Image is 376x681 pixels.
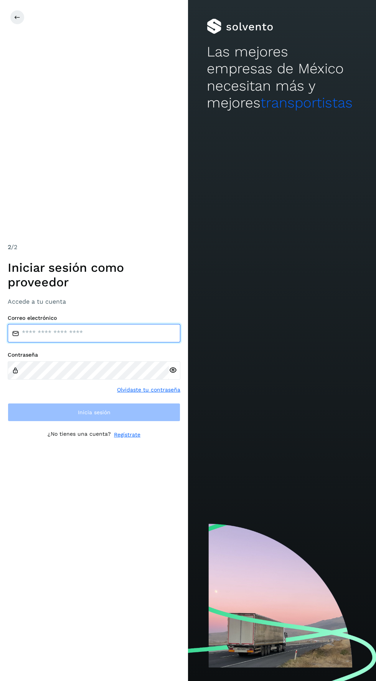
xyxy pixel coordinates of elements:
span: 2 [8,243,11,251]
h1: Iniciar sesión como proveedor [8,260,180,290]
div: /2 [8,243,180,252]
p: ¿No tienes una cuenta? [48,431,111,439]
h3: Accede a tu cuenta [8,298,180,305]
span: Inicia sesión [78,410,110,415]
button: Inicia sesión [8,403,180,421]
label: Correo electrónico [8,315,180,321]
span: transportistas [261,94,353,111]
a: Olvidaste tu contraseña [117,386,180,394]
a: Regístrate [114,431,140,439]
label: Contraseña [8,352,180,358]
h2: Las mejores empresas de México necesitan más y mejores [207,43,357,112]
